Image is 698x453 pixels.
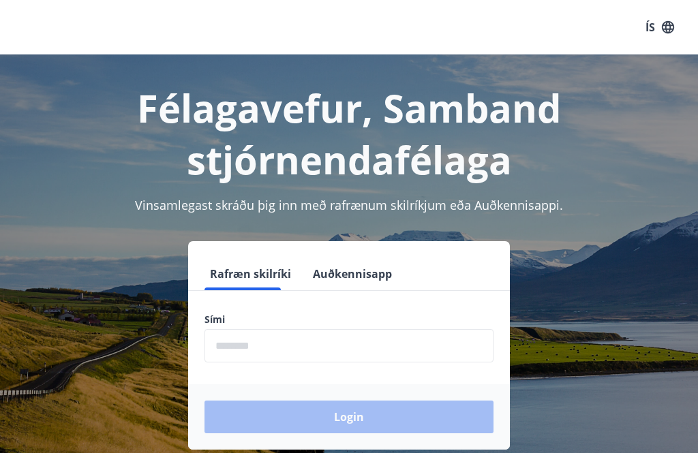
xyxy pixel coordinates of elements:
span: Vinsamlegast skráðu þig inn með rafrænum skilríkjum eða Auðkennisappi. [135,197,563,213]
button: Auðkennisapp [307,257,397,290]
label: Sími [204,313,494,326]
button: Rafræn skilríki [204,257,297,290]
h1: Félagavefur, Samband stjórnendafélaga [16,82,682,185]
button: ÍS [638,15,682,40]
